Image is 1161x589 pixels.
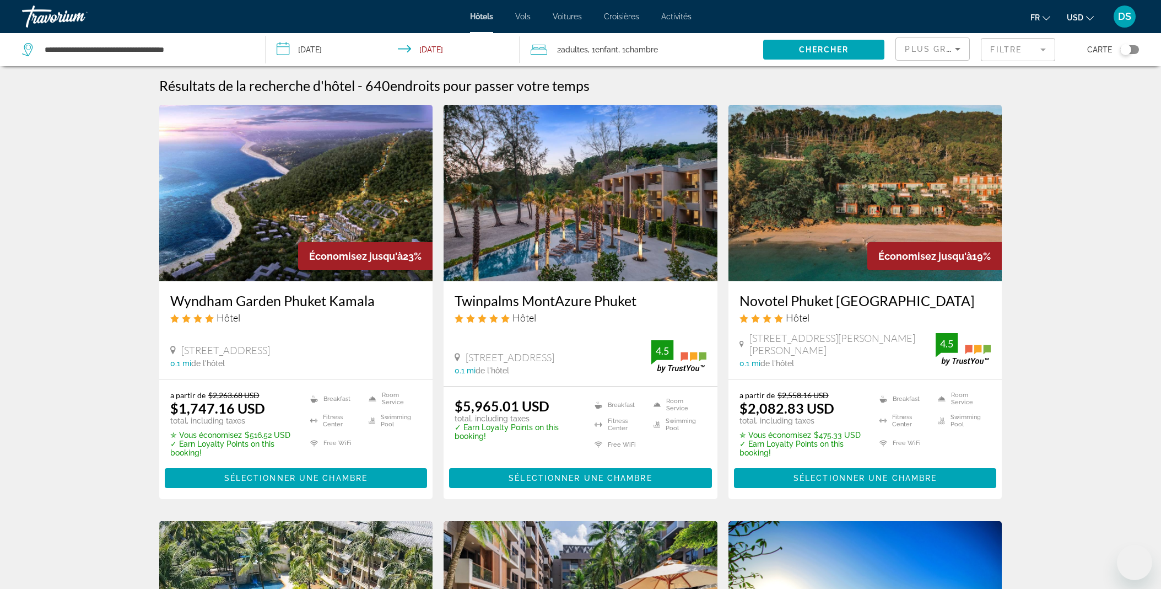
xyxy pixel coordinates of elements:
[786,312,809,324] span: Hôtel
[739,359,760,368] span: 0.1 mi
[444,105,717,281] img: Hotel image
[224,474,368,483] span: Sélectionner une chambre
[760,359,794,368] span: de l'hôtel
[455,312,706,324] div: 5 star Hotel
[739,431,811,440] span: ✮ Vous économisez
[589,417,647,432] li: Fitness Center
[936,337,958,350] div: 4.5
[449,470,712,483] a: Sélectionner une chambre
[793,474,937,483] span: Sélectionner une chambre
[874,413,932,429] li: Fitness Center
[739,312,991,324] div: 4 star Hotel
[661,12,692,21] a: Activités
[588,42,618,57] span: , 1
[159,77,355,94] h1: Résultats de la recherche d'hôtel
[512,312,536,324] span: Hôtel
[22,2,132,31] a: Travorium
[191,359,225,368] span: de l'hôtel
[734,470,997,483] a: Sélectionner une chambre
[618,42,658,57] span: , 1
[1030,9,1050,25] button: Change language
[799,45,849,54] span: Chercher
[1117,545,1152,580] iframe: Button to launch messaging window
[455,398,549,414] ins: $5,965.01 USD
[466,351,554,363] span: [STREET_ADDRESS]
[739,440,866,457] p: ✓ Earn Loyalty Points on this booking!
[298,242,433,270] div: 23%
[515,12,531,21] a: Vols
[739,400,834,416] ins: $2,082.83 USD
[455,423,581,441] p: ✓ Earn Loyalty Points on this booking!
[936,333,991,366] img: trustyou-badge.svg
[905,42,960,56] mat-select: Sort by
[1030,13,1040,22] span: fr
[553,12,582,21] a: Voitures
[1087,42,1112,57] span: Carte
[739,390,775,400] span: a partir de
[625,45,658,54] span: Chambre
[589,398,647,412] li: Breakfast
[520,33,763,66] button: Travelers: 2 adults, 1 child
[266,33,520,66] button: Check-in date: Dec 24, 2025 Check-out date: Dec 30, 2025
[648,417,706,432] li: Swimming Pool
[358,77,363,94] span: -
[476,366,509,375] span: de l'hôtel
[874,390,932,407] li: Breakfast
[595,45,618,54] span: Enfant
[867,242,1002,270] div: 19%
[739,292,991,309] a: Novotel Phuket [GEOGRAPHIC_DATA]
[749,332,936,356] span: [STREET_ADDRESS][PERSON_NAME][PERSON_NAME]
[170,390,206,400] span: a partir de
[561,45,588,54] span: Adultes
[365,77,590,94] h2: 640
[734,468,997,488] button: Sélectionner une chambre
[648,398,706,412] li: Room Service
[217,312,240,324] span: Hôtel
[509,474,652,483] span: Sélectionner une chambre
[1118,11,1131,22] span: DS
[305,413,363,429] li: Fitness Center
[170,416,296,425] p: total, including taxes
[728,105,1002,281] a: Hotel image
[1112,45,1139,55] button: Toggle map
[878,250,972,262] span: Économisez jusqu'à
[305,435,363,452] li: Free WiFi
[159,105,433,281] img: Hotel image
[170,431,242,440] span: ✮ Vous économisez
[932,390,991,407] li: Room Service
[604,12,639,21] a: Croisières
[455,414,581,423] p: total, including taxes
[905,45,1036,53] span: Plus grandes économies
[363,390,422,407] li: Room Service
[1067,9,1094,25] button: Change currency
[390,77,590,94] span: endroits pour passer votre temps
[363,413,422,429] li: Swimming Pool
[455,292,706,309] a: Twinpalms MontAzure Phuket
[170,400,265,416] ins: $1,747.16 USD
[305,390,363,407] li: Breakfast
[449,468,712,488] button: Sélectionner une chambre
[181,344,270,356] span: [STREET_ADDRESS]
[874,435,932,452] li: Free WiFi
[170,292,422,309] h3: Wyndham Garden Phuket Kamala
[470,12,493,21] a: Hôtels
[651,340,706,373] img: trustyou-badge.svg
[165,468,428,488] button: Sélectionner une chambre
[651,344,673,357] div: 4.5
[932,413,991,429] li: Swimming Pool
[170,359,191,368] span: 0.1 mi
[165,470,428,483] a: Sélectionner une chambre
[981,38,1055,62] button: Filter
[739,431,866,440] p: $475.33 USD
[739,416,866,425] p: total, including taxes
[763,40,885,60] button: Chercher
[589,437,647,452] li: Free WiFi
